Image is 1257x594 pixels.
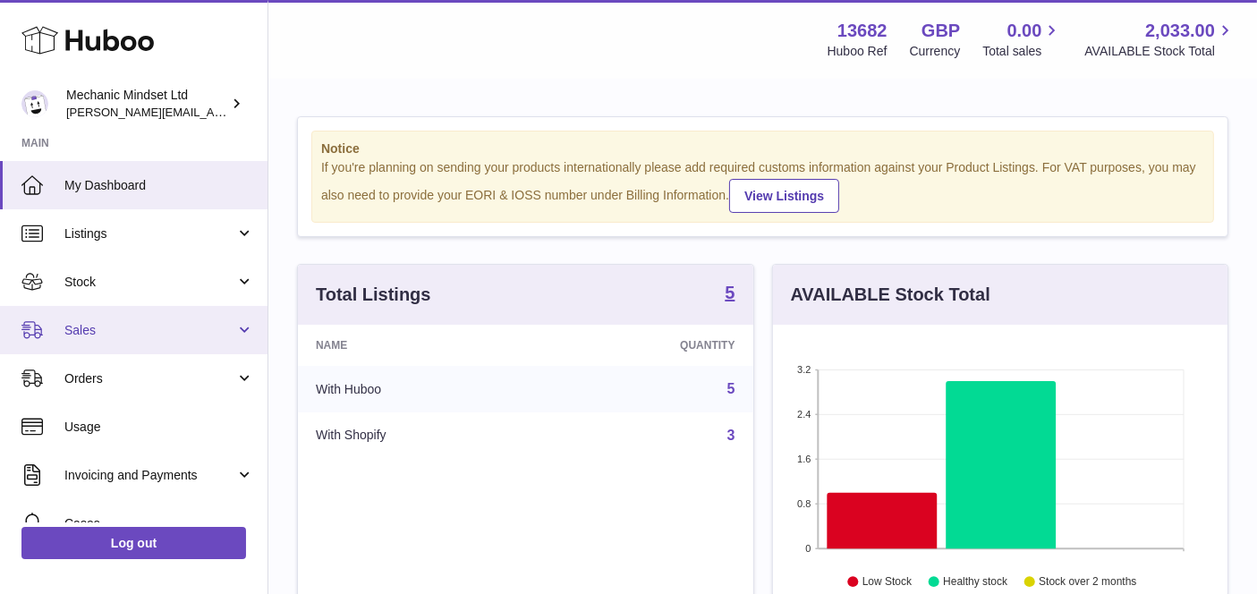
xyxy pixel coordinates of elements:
[64,515,254,532] span: Cases
[298,325,543,366] th: Name
[64,177,254,194] span: My Dashboard
[725,284,735,301] strong: 5
[66,87,227,121] div: Mechanic Mindset Ltd
[797,409,811,420] text: 2.4
[1007,19,1042,43] span: 0.00
[910,43,961,60] div: Currency
[21,90,48,117] img: jelaine@mechanicmindset.com
[725,284,735,305] a: 5
[797,364,811,375] text: 3.2
[943,575,1008,588] text: Healthy stock
[805,543,811,554] text: 0
[321,159,1204,213] div: If you're planning on sending your products internationally please add required customs informati...
[1145,19,1215,43] span: 2,033.00
[729,179,839,213] a: View Listings
[316,283,431,307] h3: Total Listings
[64,419,254,436] span: Usage
[862,575,912,588] text: Low Stock
[543,325,752,366] th: Quantity
[21,527,246,559] a: Log out
[66,105,359,119] span: [PERSON_NAME][EMAIL_ADDRESS][DOMAIN_NAME]
[828,43,888,60] div: Huboo Ref
[982,19,1062,60] a: 0.00 Total sales
[321,140,1204,157] strong: Notice
[64,322,235,339] span: Sales
[298,366,543,412] td: With Huboo
[1039,575,1136,588] text: Stock over 2 months
[64,274,235,291] span: Stock
[1084,43,1236,60] span: AVAILABLE Stock Total
[727,381,735,396] a: 5
[837,19,888,43] strong: 13682
[298,412,543,459] td: With Shopify
[64,467,235,484] span: Invoicing and Payments
[727,428,735,443] a: 3
[64,370,235,387] span: Orders
[791,283,990,307] h3: AVAILABLE Stock Total
[922,19,960,43] strong: GBP
[797,454,811,464] text: 1.6
[982,43,1062,60] span: Total sales
[64,225,235,242] span: Listings
[1084,19,1236,60] a: 2,033.00 AVAILABLE Stock Total
[797,498,811,509] text: 0.8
